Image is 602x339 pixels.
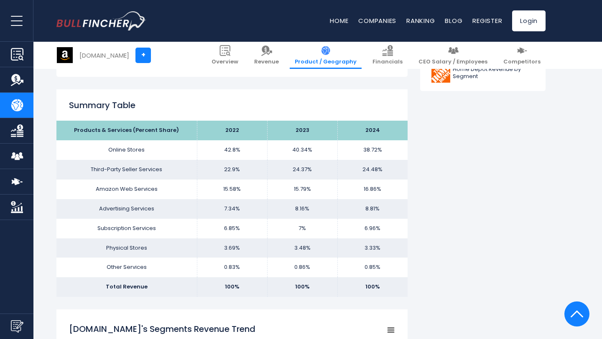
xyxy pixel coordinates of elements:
[498,42,546,69] a: Competitors
[267,160,337,180] td: 24.37%
[337,258,408,277] td: 0.85%
[472,16,502,25] a: Register
[337,180,408,199] td: 16.86%
[413,42,492,69] a: CEO Salary / Employees
[197,258,267,277] td: 0.83%
[330,16,348,25] a: Home
[337,277,408,297] td: 100%
[337,219,408,238] td: 6.96%
[197,238,267,258] td: 3.69%
[337,140,408,160] td: 38.72%
[503,58,541,66] span: Competitors
[57,47,73,63] img: AMZN logo
[426,62,539,85] a: Home Depot Revenue by Segment
[197,121,267,140] th: 2022
[267,121,337,140] th: 2023
[372,58,403,66] span: Financials
[69,323,255,335] tspan: [DOMAIN_NAME]'s Segments Revenue Trend
[197,180,267,199] td: 15.58%
[56,160,197,180] td: Third-Party Seller Services
[56,199,197,219] td: Advertising Services
[267,258,337,277] td: 0.86%
[418,58,487,66] span: CEO Salary / Employees
[295,58,357,66] span: Product / Geography
[290,42,362,69] a: Product / Geography
[337,121,408,140] th: 2024
[207,42,243,69] a: Overview
[445,16,462,25] a: Blog
[249,42,284,69] a: Revenue
[79,51,129,60] div: [DOMAIN_NAME]
[212,58,238,66] span: Overview
[358,16,396,25] a: Companies
[56,219,197,238] td: Subscription Services
[197,140,267,160] td: 42.8%
[56,11,146,30] a: Go to homepage
[135,48,151,63] a: +
[56,238,197,258] td: Physical Stores
[267,180,337,199] td: 15.79%
[197,219,267,238] td: 6.85%
[267,199,337,219] td: 8.16%
[56,180,197,199] td: Amazon Web Services
[337,199,408,219] td: 8.81%
[337,160,408,180] td: 24.48%
[267,277,337,297] td: 100%
[337,238,408,258] td: 3.33%
[267,140,337,160] td: 40.34%
[367,42,408,69] a: Financials
[56,277,197,297] td: Total Revenue
[267,219,337,238] td: 7%
[406,16,435,25] a: Ranking
[197,160,267,180] td: 22.9%
[56,140,197,160] td: Online Stores
[267,238,337,258] td: 3.48%
[56,258,197,277] td: Other Services
[56,11,146,30] img: bullfincher logo
[197,199,267,219] td: 7.34%
[197,277,267,297] td: 100%
[254,58,279,66] span: Revenue
[431,64,450,83] img: HD logo
[69,99,395,111] h2: Summary Table
[512,10,546,31] a: Login
[453,66,534,80] span: Home Depot Revenue by Segment
[56,121,197,140] th: Products & Services (Percent Share)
